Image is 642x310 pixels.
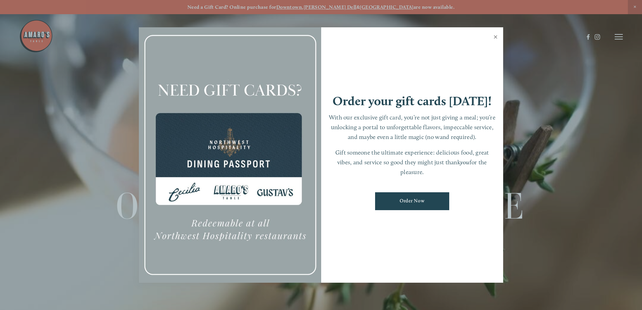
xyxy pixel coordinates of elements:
h1: Order your gift cards [DATE]! [333,95,492,107]
em: you [460,159,469,166]
a: Close [489,28,502,47]
a: Order Now [375,192,449,210]
p: Gift someone the ultimate experience: delicious food, great vibes, and service so good they might... [328,148,497,177]
p: With our exclusive gift card, you’re not just giving a meal; you’re unlocking a portal to unforge... [328,113,497,142]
